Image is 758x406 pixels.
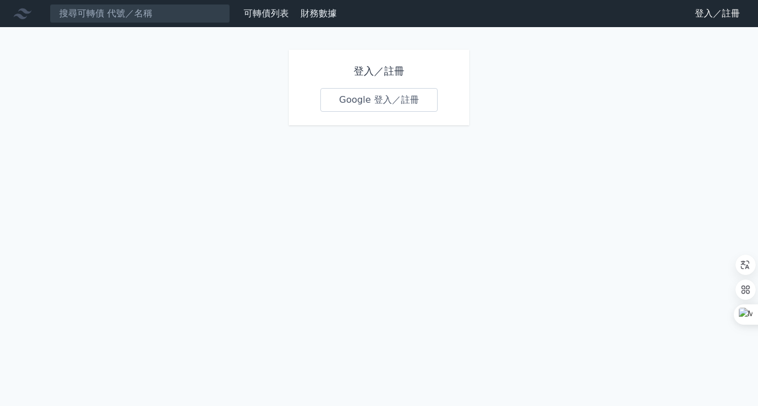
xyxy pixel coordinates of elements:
a: 財務數據 [301,8,337,19]
h1: 登入／註冊 [320,63,438,79]
a: Google 登入／註冊 [320,88,438,112]
input: 搜尋可轉債 代號／名稱 [50,4,230,23]
a: 登入／註冊 [686,5,749,23]
a: 可轉債列表 [244,8,289,19]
